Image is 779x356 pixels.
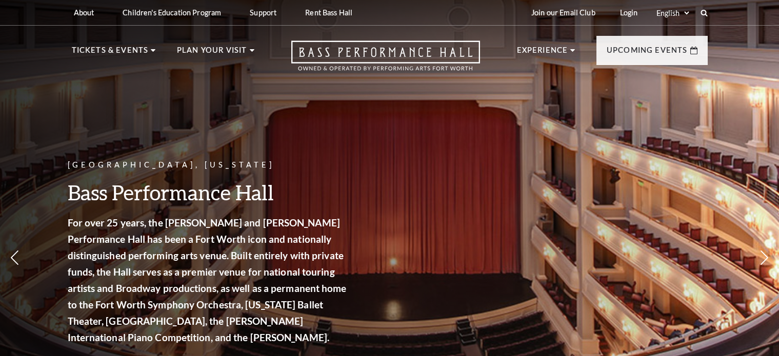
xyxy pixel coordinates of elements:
[74,8,94,17] p: About
[654,8,691,18] select: Select:
[250,8,276,17] p: Support
[68,217,347,343] strong: For over 25 years, the [PERSON_NAME] and [PERSON_NAME] Performance Hall has been a Fort Worth ico...
[517,44,568,62] p: Experience
[123,8,221,17] p: Children's Education Program
[607,44,688,62] p: Upcoming Events
[72,44,149,62] p: Tickets & Events
[305,8,352,17] p: Rent Bass Hall
[68,179,350,205] h3: Bass Performance Hall
[68,159,350,172] p: [GEOGRAPHIC_DATA], [US_STATE]
[177,44,247,62] p: Plan Your Visit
